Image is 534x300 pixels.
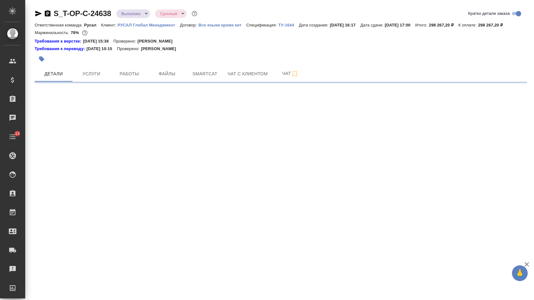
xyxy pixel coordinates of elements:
[118,22,180,27] a: РУСАЛ Глобал Менеджмент
[190,70,220,78] span: Smartcat
[35,52,49,66] button: Добавить тэг
[152,70,182,78] span: Файлы
[512,265,528,281] button: 🙏
[54,9,111,18] a: S_T-OP-C-24638
[360,23,385,27] p: Дата сдачи:
[117,46,141,52] p: Проверено:
[180,23,199,27] p: Договор:
[116,9,150,18] div: Выполнен
[228,70,268,78] span: Чат с клиентом
[76,70,107,78] span: Услуги
[137,38,177,44] p: [PERSON_NAME]
[468,10,510,17] span: Кратко детали заказа
[158,11,179,16] button: Срочный
[35,46,86,52] a: Требования к переводу:
[83,38,113,44] p: [DATE] 15:38
[35,23,84,27] p: Ответственная команда:
[101,23,118,27] p: Клиент:
[35,46,86,52] div: Нажми, чтобы открыть папку с инструкцией
[198,23,246,27] p: Все языки кроме кит
[385,23,415,27] p: [DATE] 17:00
[11,130,23,137] span: 13
[114,70,144,78] span: Работы
[514,267,525,280] span: 🙏
[330,23,361,27] p: [DATE] 16:17
[458,23,478,27] p: К оплате:
[278,22,299,27] a: ТУ-1644
[429,23,458,27] p: 298 267,20 ₽
[141,46,181,52] p: [PERSON_NAME]
[35,38,83,44] a: Требования к верстке:
[84,23,101,27] p: Русал
[119,11,142,16] button: Выполнен
[198,22,246,27] a: Все языки кроме кит
[478,23,508,27] p: 298 267,20 ₽
[118,23,180,27] p: РУСАЛ Глобал Менеджмент
[299,23,330,27] p: Дата создания:
[81,29,89,37] button: 54149.60 RUB;
[278,23,299,27] p: ТУ-1644
[246,23,278,27] p: Спецификация:
[71,30,80,35] p: 78%
[44,10,51,17] button: Скопировать ссылку
[113,38,138,44] p: Проверено:
[38,70,69,78] span: Детали
[35,38,83,44] div: Нажми, чтобы открыть папку с инструкцией
[35,10,42,17] button: Скопировать ссылку для ЯМессенджера
[275,70,305,78] span: Чат
[190,9,199,18] button: Доп статусы указывают на важность/срочность заказа
[2,129,24,145] a: 13
[35,30,71,35] p: Маржинальность:
[415,23,429,27] p: Итого:
[86,46,117,52] p: [DATE] 10:15
[291,70,299,78] svg: Подписаться
[155,9,187,18] div: Выполнен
